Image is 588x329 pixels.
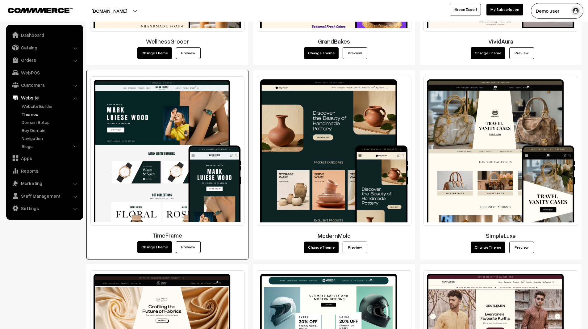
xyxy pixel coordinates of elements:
[20,143,81,150] a: Blogs
[137,47,172,59] button: Change Theme
[257,38,411,45] h3: GrandBakes
[176,47,201,59] a: Preview
[20,111,81,117] a: Themes
[257,76,411,226] img: ModernMold
[304,47,339,59] button: Change Theme
[304,242,339,253] button: Change Theme
[509,47,534,59] a: Preview
[8,190,81,201] a: Staff Management
[176,241,201,253] a: Preview
[90,232,244,239] h3: TimeFrame
[8,165,81,176] a: Reports
[8,29,81,40] a: Dashboard
[90,38,245,45] h3: WellnessGrocer
[8,54,81,65] a: Orders
[571,6,580,15] img: user
[343,242,367,253] a: Preview
[70,3,149,19] button: [DOMAIN_NAME]
[8,8,73,13] img: COMMMERCE
[20,103,81,109] a: Website Builder
[471,47,505,59] button: Change Theme
[20,127,81,133] a: Buy Domain
[8,92,81,103] a: Website
[423,38,578,45] h3: VividAura
[8,153,81,164] a: Apps
[423,76,578,226] img: SimpleLuxe
[509,242,534,253] a: Preview
[423,232,578,239] h3: SimpleLuxe
[8,178,81,189] a: Marketing
[8,67,81,78] a: WebPOS
[8,6,62,14] a: COMMMERCE
[471,242,505,253] button: Change Theme
[137,241,172,253] button: Change Theme
[90,76,244,226] img: TimeFrame
[450,4,481,15] a: Hire an Expert
[257,232,411,239] h3: ModernMold
[486,4,523,15] a: My Subscription
[8,79,81,91] a: Customers
[8,42,81,53] a: Catalog
[20,119,81,125] a: Domain Setup
[20,135,81,141] a: Navigation
[8,203,81,214] a: Settings
[531,3,583,19] button: Demo user
[343,47,367,59] a: Preview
